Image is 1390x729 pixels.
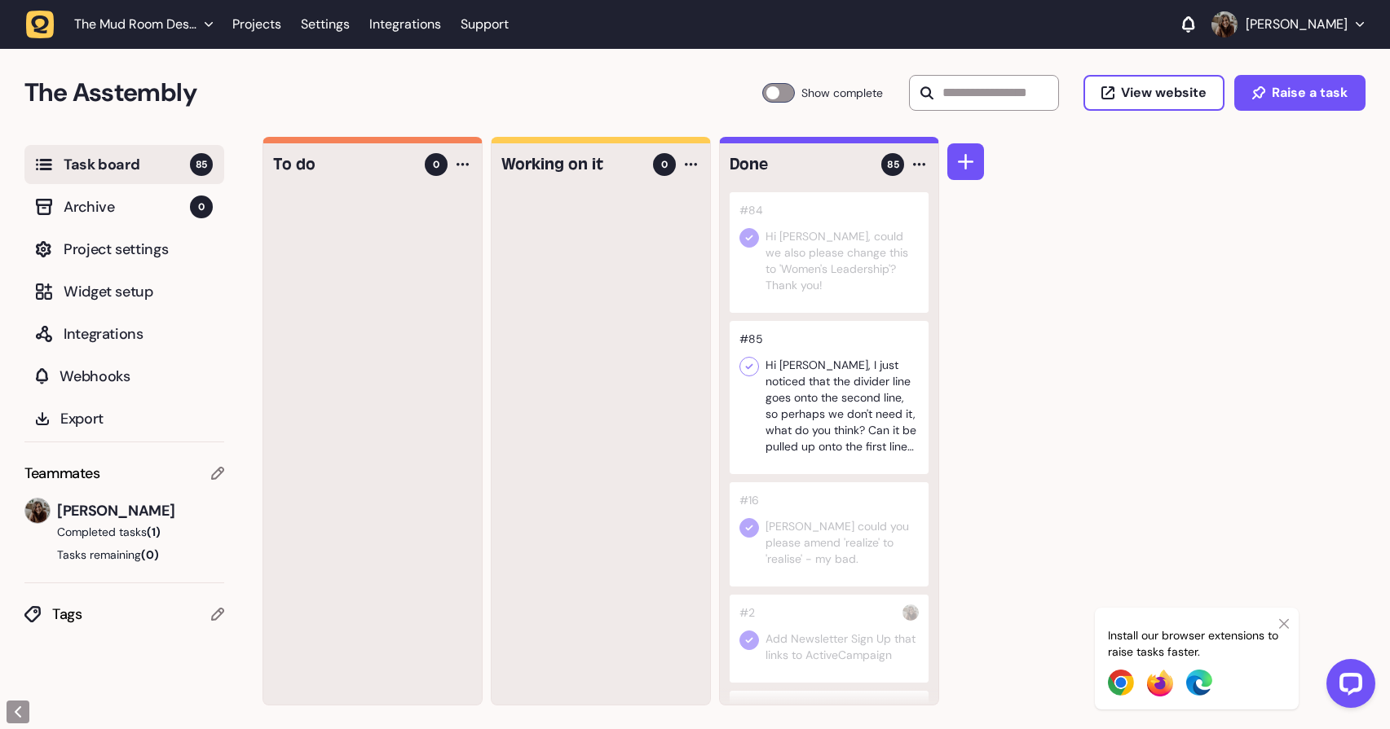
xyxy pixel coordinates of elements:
span: View website [1121,86,1207,99]
h4: Done [730,153,870,176]
button: Widget setup [24,272,224,311]
img: Firefox Extension [1147,670,1173,696]
button: View website [1083,75,1225,111]
span: 0 [190,195,213,218]
span: 0 [661,157,668,172]
p: Install our browser extensions to raise tasks faster. [1108,627,1286,660]
button: Completed tasks(1) [24,524,211,540]
img: Chrome Extension [1108,670,1134,696]
h2: The Asstembly [24,73,762,112]
span: 0 [433,157,439,172]
span: [PERSON_NAME] [57,499,224,522]
a: Projects [232,10,281,39]
img: Kate Britton [25,498,50,523]
span: 85 [887,157,899,172]
button: Tasks remaining(0) [24,547,224,563]
span: (0) [141,547,159,562]
span: Integrations [64,323,213,345]
button: Export [24,399,224,438]
span: Project settings [64,238,213,261]
button: Project settings [24,230,224,269]
span: Widget setup [64,280,213,303]
h4: Working on it [501,153,642,176]
span: The Mud Room Design Studio [74,16,196,33]
span: Task board [64,153,190,176]
span: (1) [147,525,161,539]
a: Integrations [369,10,441,39]
h4: To do [273,153,413,176]
iframe: LiveChat chat widget [1313,652,1382,721]
button: Archive0 [24,187,224,226]
img: Edge Extension [1186,670,1212,696]
span: Show complete [801,83,883,103]
button: Webhooks [24,357,224,396]
button: Task board85 [24,145,224,184]
a: Support [461,16,509,33]
span: Webhooks [60,365,213,388]
button: The Mud Room Design Studio [26,10,223,39]
button: Raise a task [1234,75,1366,111]
span: 85 [190,153,213,176]
span: Export [60,407,213,430]
span: Tags [52,603,211,626]
span: Teammates [24,462,100,485]
img: Kate Britton [902,604,919,621]
button: Integrations [24,314,224,354]
a: Settings [301,10,350,39]
button: [PERSON_NAME] [1211,11,1364,37]
p: [PERSON_NAME] [1246,16,1348,33]
span: Raise a task [1272,86,1348,99]
span: Archive [64,195,190,218]
img: Kate Britton [1211,11,1238,37]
